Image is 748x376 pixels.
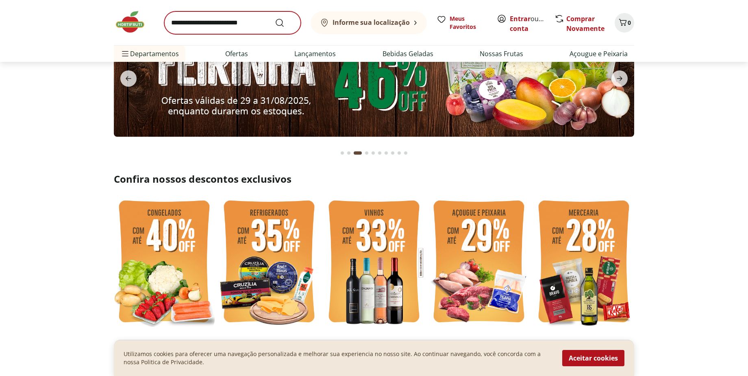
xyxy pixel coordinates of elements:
[333,18,410,27] b: Informe sua localização
[114,195,215,330] img: feira
[352,143,363,163] button: Current page from fs-carousel
[383,143,389,163] button: Go to page 7 from fs-carousel
[311,11,427,34] button: Informe sua localização
[114,10,154,34] img: Hortifruti
[363,143,370,163] button: Go to page 4 from fs-carousel
[370,143,376,163] button: Go to page 5 from fs-carousel
[346,143,352,163] button: Go to page 2 from fs-carousel
[510,14,531,23] a: Entrar
[339,143,346,163] button: Go to page 1 from fs-carousel
[396,143,402,163] button: Go to page 9 from fs-carousel
[120,44,179,63] span: Departamentos
[219,195,320,330] img: refrigerados
[402,143,409,163] button: Go to page 10 from fs-carousel
[225,49,248,59] a: Ofertas
[376,143,383,163] button: Go to page 6 from fs-carousel
[275,18,294,28] button: Submit Search
[124,350,552,366] p: Utilizamos cookies para oferecer uma navegação personalizada e melhorar sua experiencia no nosso ...
[570,49,628,59] a: Açougue e Peixaria
[566,14,604,33] a: Comprar Novamente
[324,195,424,330] img: vinho
[114,70,143,87] button: previous
[294,49,336,59] a: Lançamentos
[383,49,433,59] a: Bebidas Geladas
[164,11,301,34] input: search
[605,70,634,87] button: next
[615,13,634,33] button: Carrinho
[510,14,554,33] a: Criar conta
[480,49,523,59] a: Nossas Frutas
[114,11,634,137] img: feira
[510,14,546,33] span: ou
[628,19,631,26] span: 0
[437,15,487,31] a: Meus Favoritos
[389,143,396,163] button: Go to page 8 from fs-carousel
[450,15,487,31] span: Meus Favoritos
[533,195,634,330] img: mercearia
[428,195,529,330] img: açougue
[120,44,130,63] button: Menu
[562,350,624,366] button: Aceitar cookies
[114,173,634,186] h2: Confira nossos descontos exclusivos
